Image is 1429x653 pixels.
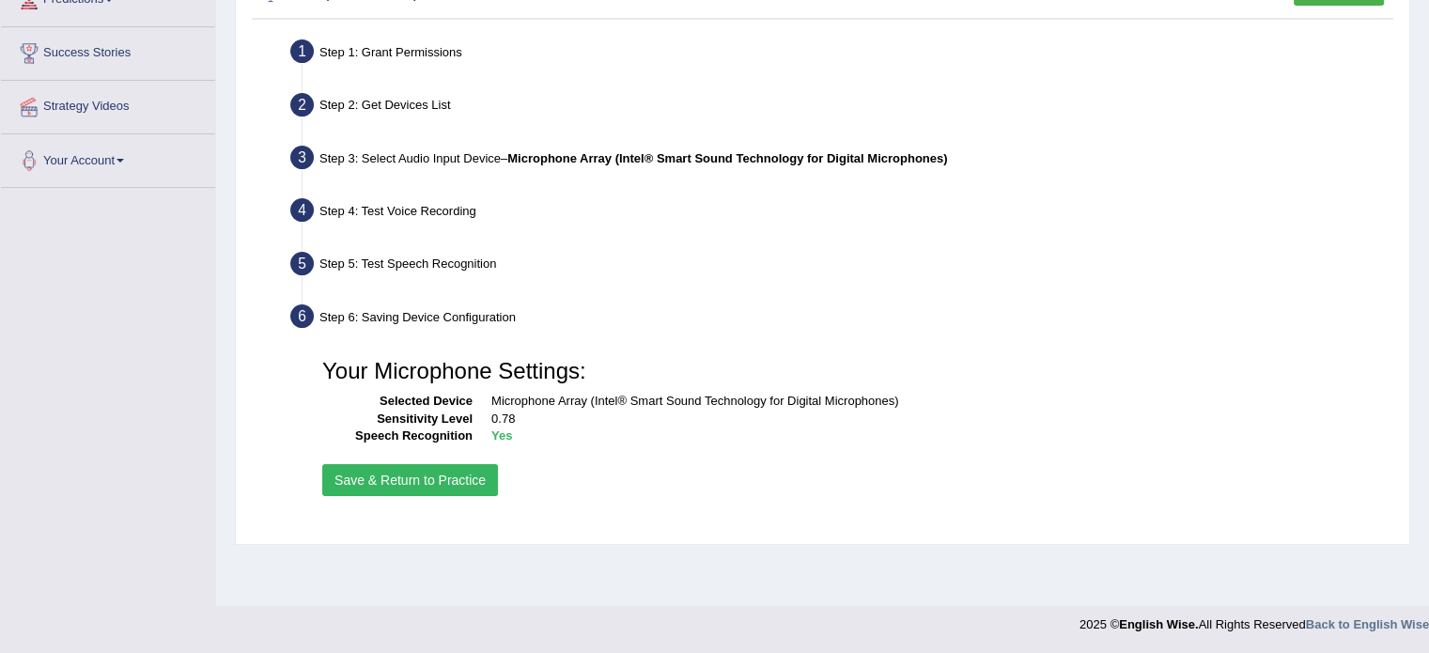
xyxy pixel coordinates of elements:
dt: Speech Recognition [322,428,473,445]
div: Step 5: Test Speech Recognition [282,246,1401,288]
dd: 0.78 [491,411,1379,428]
dt: Selected Device [322,393,473,411]
h3: Your Microphone Settings: [322,359,1379,383]
b: Yes [491,428,512,443]
span: – [501,151,947,165]
b: Microphone Array (Intel® Smart Sound Technology for Digital Microphones) [507,151,947,165]
dd: Microphone Array (Intel® Smart Sound Technology for Digital Microphones) [491,393,1379,411]
div: Step 6: Saving Device Configuration [282,299,1401,340]
div: Step 2: Get Devices List [282,87,1401,129]
dt: Sensitivity Level [322,411,473,428]
div: 2025 © All Rights Reserved [1080,606,1429,633]
a: Success Stories [1,27,215,74]
button: Save & Return to Practice [322,464,498,496]
strong: English Wise. [1119,617,1198,631]
a: Strategy Videos [1,81,215,128]
a: Your Account [1,134,215,181]
div: Step 3: Select Audio Input Device [282,140,1401,181]
a: Back to English Wise [1306,617,1429,631]
div: Step 4: Test Voice Recording [282,193,1401,234]
div: Step 1: Grant Permissions [282,34,1401,75]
